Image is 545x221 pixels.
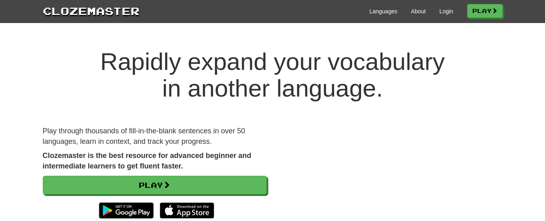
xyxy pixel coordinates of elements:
a: Login [439,7,453,15]
p: Play through thousands of fill-in-the-blank sentences in over 50 languages, learn in context, and... [43,126,267,147]
a: About [411,7,426,15]
a: Languages [370,7,397,15]
img: Download_on_the_App_Store_Badge_US-UK_135x40-25178aeef6eb6b83b96f5f2d004eda3bffbb37122de64afbaef7... [160,202,214,219]
a: Clozemaster [43,3,140,18]
a: Play [467,4,503,18]
strong: Clozemaster is the best resource for advanced beginner and intermediate learners to get fluent fa... [43,152,251,170]
a: Play [43,176,267,194]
